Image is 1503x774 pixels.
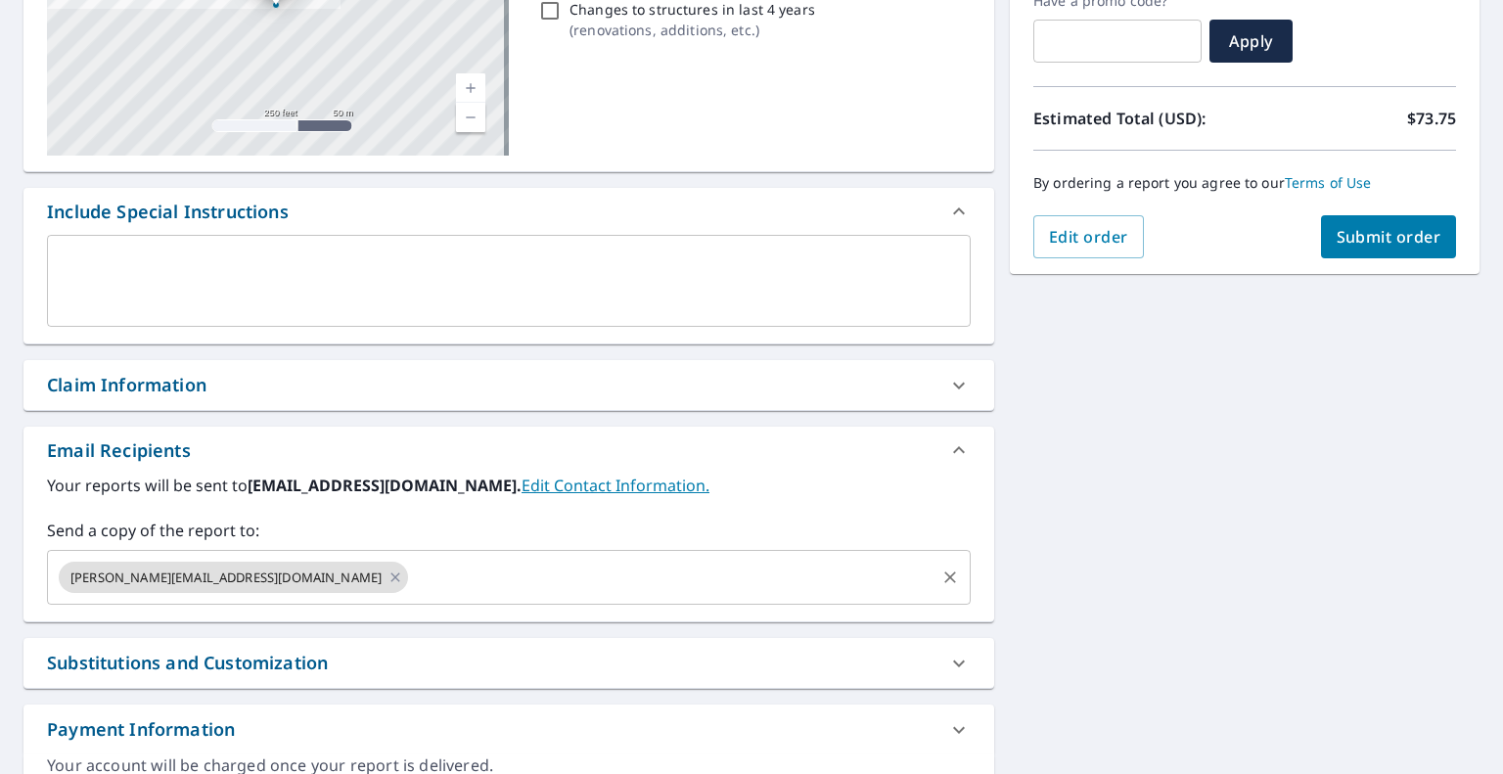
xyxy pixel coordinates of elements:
[1209,20,1293,63] button: Apply
[47,474,971,497] label: Your reports will be sent to
[522,475,709,496] a: EditContactInfo
[569,20,815,40] p: ( renovations, additions, etc. )
[23,705,994,754] div: Payment Information
[47,199,289,225] div: Include Special Instructions
[1225,30,1277,52] span: Apply
[1049,226,1128,248] span: Edit order
[47,716,235,743] div: Payment Information
[47,519,971,542] label: Send a copy of the report to:
[23,188,994,235] div: Include Special Instructions
[456,103,485,132] a: Current Level 17, Zoom Out
[1407,107,1456,130] p: $73.75
[936,564,964,591] button: Clear
[1033,174,1456,192] p: By ordering a report you agree to our
[47,372,206,398] div: Claim Information
[1337,226,1441,248] span: Submit order
[1033,215,1144,258] button: Edit order
[23,427,994,474] div: Email Recipients
[59,569,393,587] span: [PERSON_NAME][EMAIL_ADDRESS][DOMAIN_NAME]
[1285,173,1372,192] a: Terms of Use
[23,638,994,688] div: Substitutions and Customization
[456,73,485,103] a: Current Level 17, Zoom In
[1321,215,1457,258] button: Submit order
[47,650,328,676] div: Substitutions and Customization
[59,562,408,593] div: [PERSON_NAME][EMAIL_ADDRESS][DOMAIN_NAME]
[47,437,191,464] div: Email Recipients
[1033,107,1245,130] p: Estimated Total (USD):
[23,360,994,410] div: Claim Information
[248,475,522,496] b: [EMAIL_ADDRESS][DOMAIN_NAME].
